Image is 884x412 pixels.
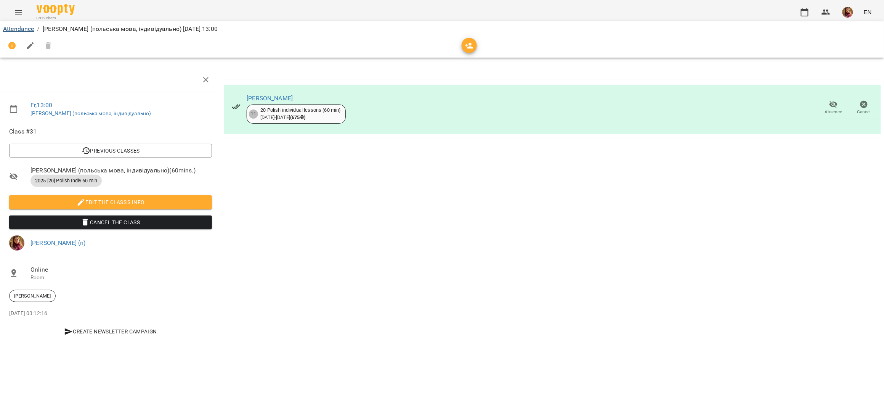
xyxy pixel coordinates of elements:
a: [PERSON_NAME] [247,95,293,102]
a: [PERSON_NAME] (п) [30,239,86,246]
button: Cancel [849,97,879,119]
button: Edit the class's Info [9,195,212,209]
div: 11 [249,109,258,119]
span: Absence [825,109,842,115]
a: Attendance [3,25,34,32]
span: Create Newsletter Campaign [12,327,209,336]
a: Fr , 13:00 [30,101,52,109]
li: / [37,24,39,34]
div: 20 Polish individual lessons (60 min) [DATE] - [DATE] [260,107,340,121]
button: Previous Classes [9,144,212,158]
button: EN [861,5,875,19]
p: Room [30,274,212,282]
div: [PERSON_NAME] [9,290,56,302]
nav: breadcrumb [3,24,881,34]
span: EN [864,8,872,16]
img: 4fb94bb6ae1e002b961ceeb1b4285021.JPG [9,235,24,251]
button: Menu [9,3,27,21]
span: Cancel the class [15,218,206,227]
a: [PERSON_NAME] (польська мова, індивідуально) [30,110,151,116]
button: Absence [818,97,849,119]
span: For Business [37,16,75,21]
p: [DATE] 03:12:16 [9,310,212,317]
button: Cancel the class [9,216,212,229]
span: [PERSON_NAME] (польська мова, індивідуально) ( 60 mins. ) [30,166,212,175]
b: ( 675 ₴ ) [290,114,305,120]
span: [PERSON_NAME] [10,293,55,299]
span: Previous Classes [15,146,206,155]
img: Voopty Logo [37,4,75,15]
p: [PERSON_NAME] (польська мова, індивідуально) [DATE] 13:00 [43,24,218,34]
button: Create Newsletter Campaign [9,325,212,338]
img: 4fb94bb6ae1e002b961ceeb1b4285021.JPG [842,7,853,18]
span: Online [30,265,212,274]
span: Edit the class's Info [15,198,206,207]
span: Class #31 [9,127,212,136]
span: Cancel [857,109,871,115]
span: 2025 [20] Polish Indiv 60 min [30,177,102,184]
